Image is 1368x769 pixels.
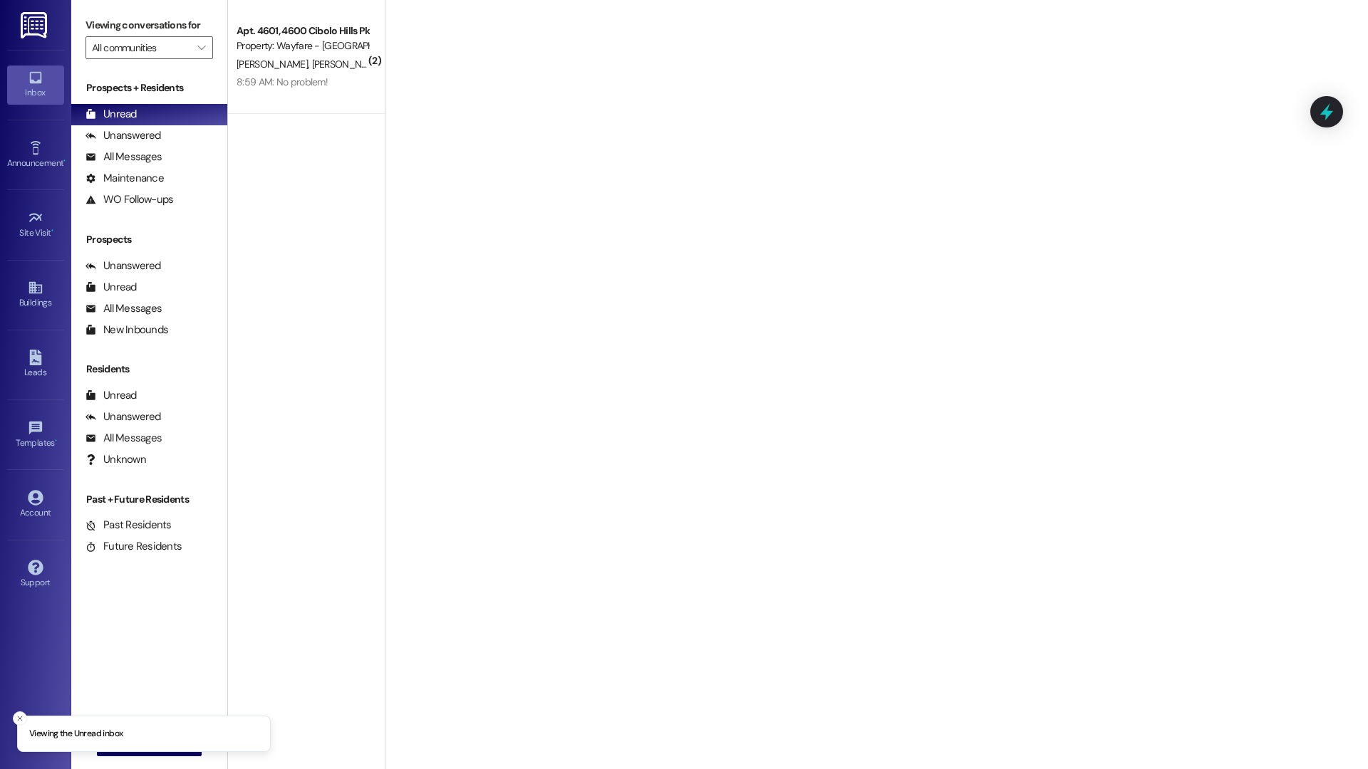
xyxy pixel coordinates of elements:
[71,492,227,507] div: Past + Future Residents
[85,452,146,467] div: Unknown
[71,362,227,377] div: Residents
[85,518,172,533] div: Past Residents
[7,345,64,384] a: Leads
[13,711,27,726] button: Close toast
[85,171,164,186] div: Maintenance
[85,128,161,143] div: Unanswered
[311,58,383,70] span: [PERSON_NAME]
[85,192,173,207] div: WO Follow-ups
[71,80,227,95] div: Prospects + Residents
[85,431,162,446] div: All Messages
[92,36,190,59] input: All communities
[55,436,57,446] span: •
[237,38,368,53] div: Property: Wayfare - [GEOGRAPHIC_DATA]
[85,323,168,338] div: New Inbounds
[85,150,162,164] div: All Messages
[51,226,53,236] span: •
[7,206,64,244] a: Site Visit •
[237,23,368,38] div: Apt. 4601, 4600 Cibolo Hills Pky
[7,66,64,104] a: Inbox
[7,276,64,314] a: Buildings
[85,409,161,424] div: Unanswered
[85,280,137,295] div: Unread
[85,539,182,554] div: Future Residents
[29,728,123,741] p: Viewing the Unread inbox
[237,75,328,88] div: 8:59 AM: No problem!
[197,42,205,53] i: 
[85,258,161,273] div: Unanswered
[85,14,213,36] label: Viewing conversations for
[85,388,137,403] div: Unread
[21,12,50,38] img: ResiDesk Logo
[85,301,162,316] div: All Messages
[85,107,137,122] div: Unread
[71,232,227,247] div: Prospects
[63,156,66,166] span: •
[7,416,64,454] a: Templates •
[7,555,64,594] a: Support
[237,58,312,70] span: [PERSON_NAME]
[7,486,64,524] a: Account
